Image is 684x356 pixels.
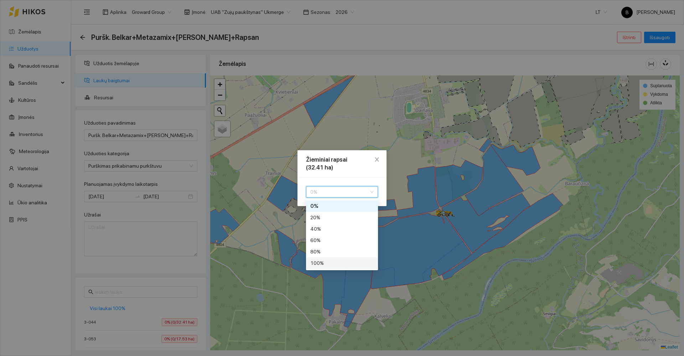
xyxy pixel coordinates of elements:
div: 60 % [310,236,374,244]
span: close [374,157,380,162]
div: 0 % [310,202,374,210]
div: Žieminiai rapsai [306,156,378,164]
span: 0 % [310,187,374,197]
div: 80 % [310,248,374,256]
button: Close [367,150,387,169]
div: 40 % [310,225,374,233]
div: 100 % [310,259,374,267]
div: (32.41 ha) [306,164,378,172]
div: 20 % [310,214,374,221]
